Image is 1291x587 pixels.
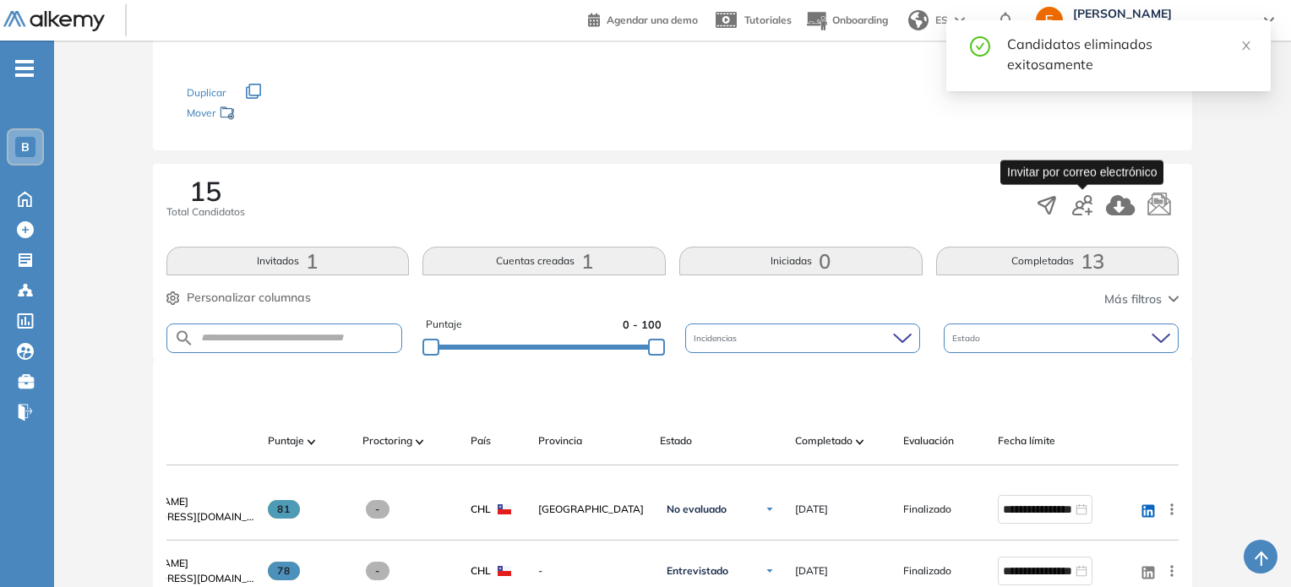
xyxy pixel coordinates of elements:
span: ES [935,13,948,28]
span: check-circle [970,34,990,57]
div: Mover [187,99,356,130]
div: Incidencias [685,323,920,353]
button: Cuentas creadas1 [422,247,666,275]
span: Duplicar [187,86,226,99]
span: Finalizado [903,502,951,517]
span: CHL [471,502,491,517]
span: 78 [268,562,301,580]
button: Más filtros [1104,291,1179,308]
span: Fecha límite [998,433,1055,448]
div: Widget de chat [1207,506,1291,587]
span: - [366,562,390,580]
span: Total Candidatos [166,204,245,220]
img: SEARCH_ALT [174,328,194,349]
span: No evaluado [667,503,727,516]
span: 15 [189,177,221,204]
span: Evaluación [903,433,954,448]
span: [EMAIL_ADDRESS][DOMAIN_NAME] [106,509,254,524]
span: Estado [660,433,692,448]
button: Iniciadas0 [679,247,923,275]
button: Onboarding [805,3,888,39]
span: - [538,563,646,579]
img: CHL [498,566,511,576]
button: Invitados1 [166,247,410,275]
span: Personalizar columnas [187,289,311,307]
span: Tutoriales [744,14,792,26]
img: [missing "en.ARROW_ALT" translation] [308,439,316,444]
img: [missing "en.ARROW_ALT" translation] [416,439,424,444]
span: - [366,500,390,519]
span: Proctoring [362,433,412,448]
span: [DATE] [795,563,828,579]
span: [PERSON_NAME] [1073,7,1247,20]
img: Logo [3,11,105,32]
span: B [21,140,30,154]
img: [missing "en.ARROW_ALT" translation] [856,439,864,444]
img: world [908,10,929,30]
div: Invitar por correo electrónico [1000,160,1163,184]
span: [EMAIL_ADDRESS][DOMAIN_NAME] [106,571,254,586]
span: 81 [268,500,301,519]
span: Completado [795,433,852,448]
span: País [471,433,491,448]
span: Estado [952,332,983,345]
span: [DATE] [795,502,828,517]
span: Incidencias [694,332,740,345]
span: Agendar una demo [607,14,698,26]
a: [PERSON_NAME] [106,494,254,509]
img: Ícono de flecha [765,504,775,514]
span: Finalizado [903,563,951,579]
iframe: Chat Widget [1207,506,1291,587]
span: [GEOGRAPHIC_DATA] [538,502,646,517]
span: CHL [471,563,491,579]
span: Puntaje [268,433,304,448]
img: arrow [955,17,965,24]
button: Personalizar columnas [166,289,311,307]
a: Agendar una demo [588,8,698,29]
span: Entrevistado [667,564,728,578]
div: Estado [944,323,1179,353]
span: Puntaje [426,317,462,333]
a: [PERSON_NAME] [106,556,254,571]
span: 0 - 100 [623,317,662,333]
div: Candidatos eliminados exitosamente [1007,34,1250,74]
span: close [1240,40,1252,52]
span: Más filtros [1104,291,1162,308]
img: Ícono de flecha [765,566,775,576]
img: CHL [498,504,511,514]
span: Provincia [538,433,582,448]
i: - [15,67,34,70]
button: Completadas13 [936,247,1179,275]
span: Onboarding [832,14,888,26]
